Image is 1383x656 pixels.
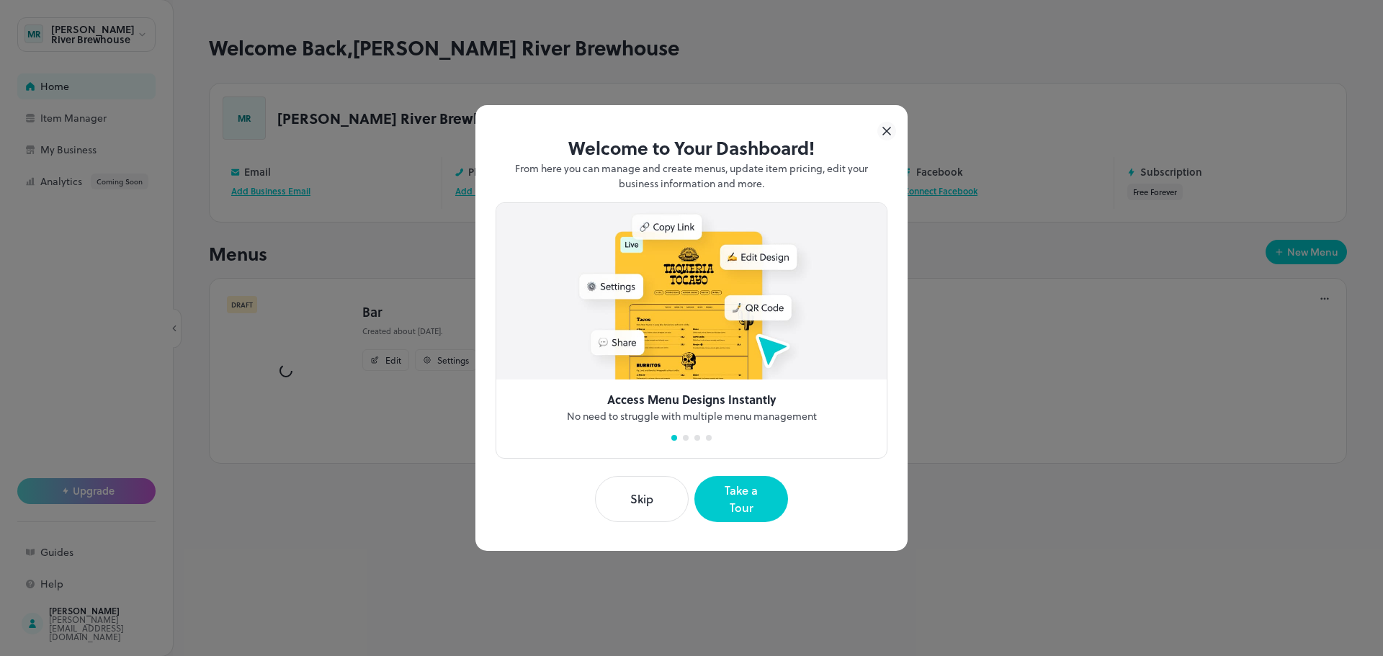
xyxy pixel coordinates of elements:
[694,476,788,522] button: Take a Tour
[496,161,887,191] p: From here you can manage and create menus, update item pricing, edit your business information an...
[607,391,776,408] p: Access Menu Designs Instantly
[496,203,887,379] img: intro-access-menu-design-1ff07d5f.jpg
[496,134,887,161] p: Welcome to Your Dashboard!
[567,408,817,423] p: No need to struggle with multiple menu management
[595,476,689,522] button: Skip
